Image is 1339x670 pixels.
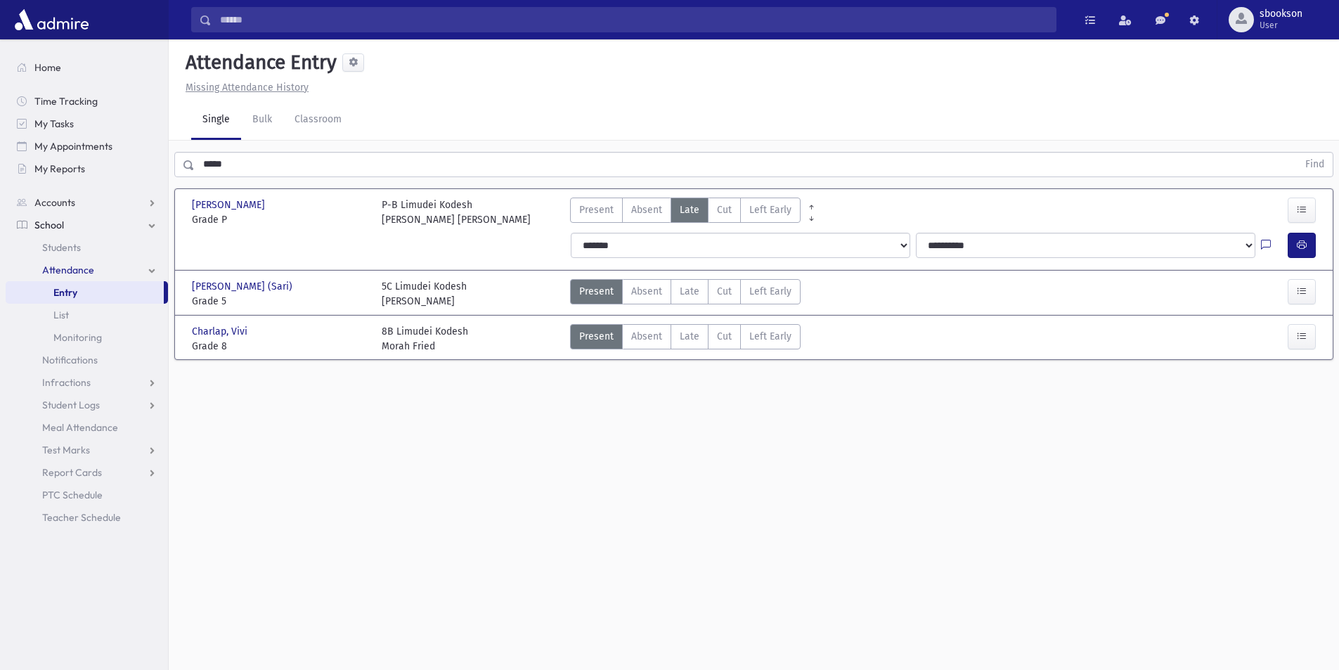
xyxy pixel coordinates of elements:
[717,284,732,299] span: Cut
[34,140,112,153] span: My Appointments
[579,329,614,344] span: Present
[631,329,662,344] span: Absent
[570,324,801,354] div: AttTypes
[6,157,168,180] a: My Reports
[749,202,791,217] span: Left Early
[42,241,81,254] span: Students
[42,264,94,276] span: Attendance
[11,6,92,34] img: AdmirePro
[579,284,614,299] span: Present
[180,51,337,75] h5: Attendance Entry
[6,236,168,259] a: Students
[191,101,241,140] a: Single
[6,439,168,461] a: Test Marks
[42,399,100,411] span: Student Logs
[717,202,732,217] span: Cut
[382,324,468,354] div: 8B Limudei Kodesh Morah Fried
[192,294,368,309] span: Grade 5
[1260,20,1302,31] span: User
[382,198,531,227] div: P-B Limudei Kodesh [PERSON_NAME] [PERSON_NAME]
[212,7,1056,32] input: Search
[53,331,102,344] span: Monitoring
[42,444,90,456] span: Test Marks
[34,162,85,175] span: My Reports
[34,219,64,231] span: School
[570,198,801,227] div: AttTypes
[6,135,168,157] a: My Appointments
[192,212,368,227] span: Grade P
[6,371,168,394] a: Infractions
[1260,8,1302,20] span: sbookson
[42,354,98,366] span: Notifications
[192,324,250,339] span: Charlap, Vivi
[749,284,791,299] span: Left Early
[382,279,467,309] div: 5C Limudei Kodesh [PERSON_NAME]
[241,101,283,140] a: Bulk
[680,329,699,344] span: Late
[6,416,168,439] a: Meal Attendance
[192,198,268,212] span: [PERSON_NAME]
[192,279,295,294] span: [PERSON_NAME] (Sari)
[6,191,168,214] a: Accounts
[6,56,168,79] a: Home
[34,61,61,74] span: Home
[717,329,732,344] span: Cut
[570,279,801,309] div: AttTypes
[6,259,168,281] a: Attendance
[749,329,791,344] span: Left Early
[42,421,118,434] span: Meal Attendance
[34,196,75,209] span: Accounts
[6,506,168,529] a: Teacher Schedule
[6,90,168,112] a: Time Tracking
[53,286,77,299] span: Entry
[1297,153,1333,176] button: Find
[6,349,168,371] a: Notifications
[6,214,168,236] a: School
[42,466,102,479] span: Report Cards
[6,326,168,349] a: Monitoring
[6,112,168,135] a: My Tasks
[579,202,614,217] span: Present
[6,304,168,326] a: List
[680,202,699,217] span: Late
[192,339,368,354] span: Grade 8
[180,82,309,94] a: Missing Attendance History
[6,484,168,506] a: PTC Schedule
[42,376,91,389] span: Infractions
[34,95,98,108] span: Time Tracking
[6,281,164,304] a: Entry
[34,117,74,130] span: My Tasks
[42,511,121,524] span: Teacher Schedule
[53,309,69,321] span: List
[283,101,353,140] a: Classroom
[6,461,168,484] a: Report Cards
[6,394,168,416] a: Student Logs
[186,82,309,94] u: Missing Attendance History
[680,284,699,299] span: Late
[42,489,103,501] span: PTC Schedule
[631,284,662,299] span: Absent
[631,202,662,217] span: Absent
